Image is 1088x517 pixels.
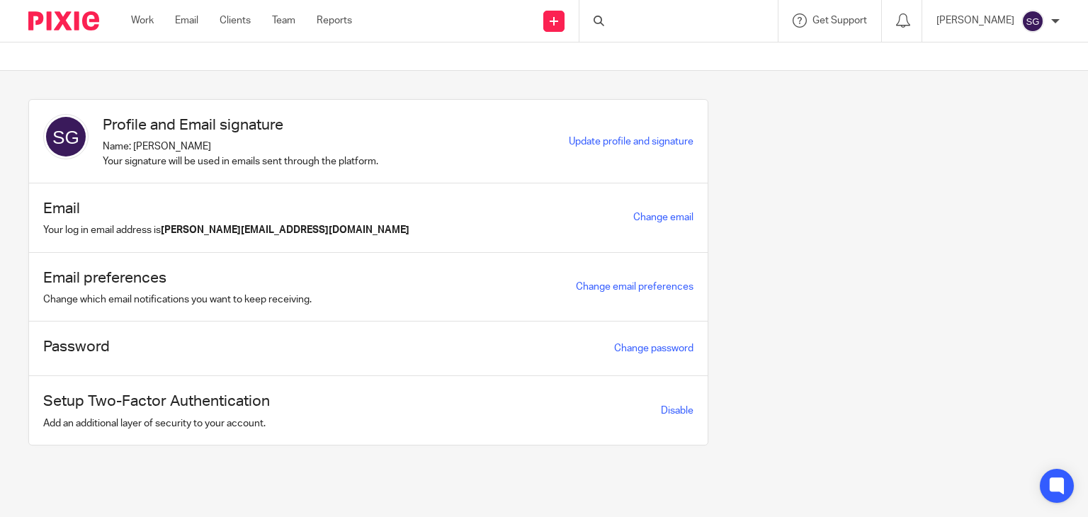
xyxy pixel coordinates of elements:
[633,212,693,222] a: Change email
[103,140,378,169] p: Name: [PERSON_NAME] Your signature will be used in emails sent through the platform.
[272,13,295,28] a: Team
[103,114,378,136] h1: Profile and Email signature
[28,11,99,30] img: Pixie
[576,282,693,292] a: Change email preferences
[317,13,352,28] a: Reports
[43,267,312,289] h1: Email preferences
[43,292,312,307] p: Change which email notifications you want to keep receiving.
[43,223,409,237] p: Your log in email address is
[569,137,693,147] a: Update profile and signature
[43,198,409,220] h1: Email
[43,416,270,431] p: Add an additional layer of security to your account.
[161,225,409,235] b: [PERSON_NAME][EMAIL_ADDRESS][DOMAIN_NAME]
[131,13,154,28] a: Work
[43,114,89,159] img: svg%3E
[175,13,198,28] a: Email
[43,336,110,358] h1: Password
[936,13,1014,28] p: [PERSON_NAME]
[614,343,693,353] a: Change password
[220,13,251,28] a: Clients
[1021,10,1044,33] img: svg%3E
[812,16,867,25] span: Get Support
[43,390,270,412] h1: Setup Two-Factor Authentication
[661,406,693,416] a: Disable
